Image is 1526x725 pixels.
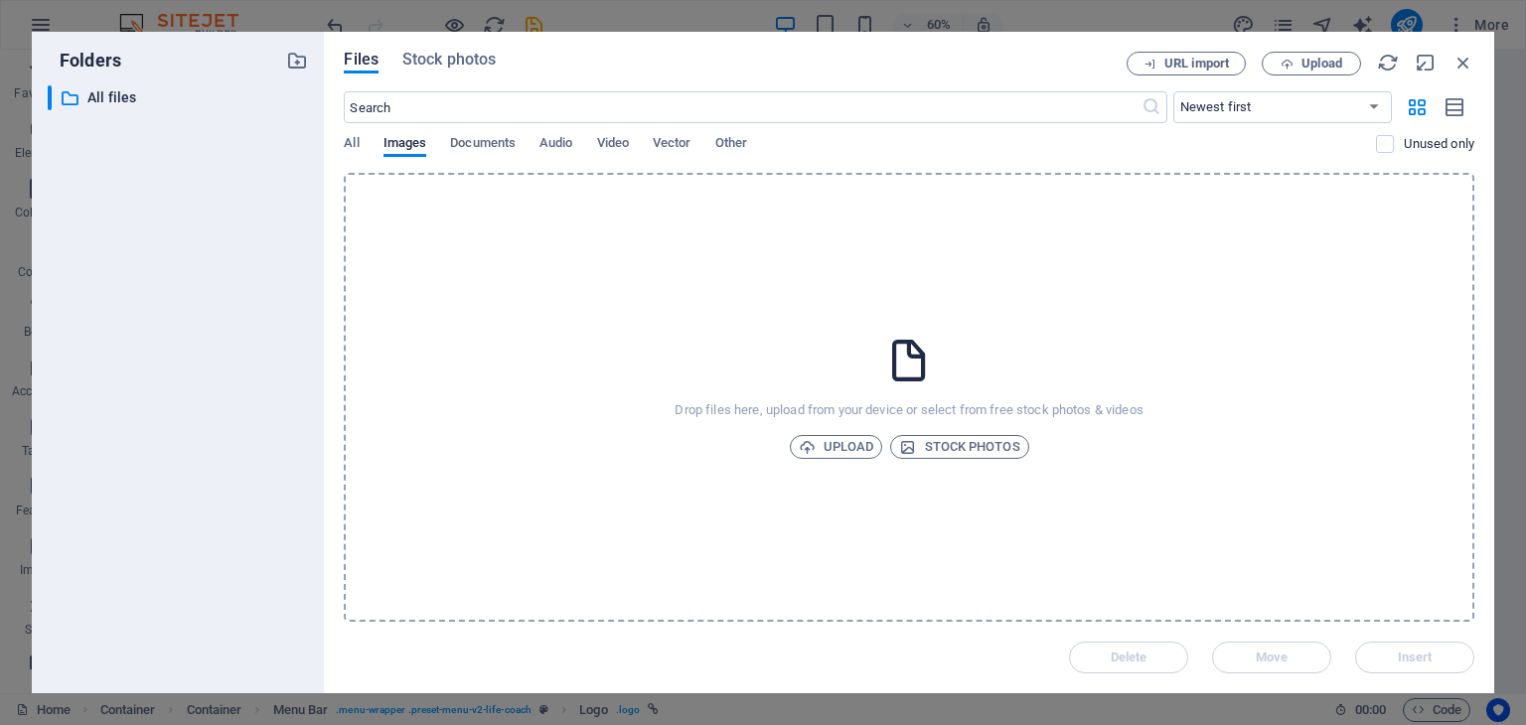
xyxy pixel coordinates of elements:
[890,435,1028,459] button: Stock photos
[597,131,629,159] span: Video
[1377,52,1399,73] i: Reload
[344,48,379,72] span: Files
[344,91,1141,123] input: Search
[383,131,427,159] span: Images
[87,86,272,109] p: All files
[402,48,496,72] span: Stock photos
[1164,58,1229,70] span: URL import
[48,48,121,73] p: Folders
[899,435,1019,459] span: Stock photos
[799,435,874,459] span: Upload
[1262,52,1361,75] button: Upload
[1404,135,1474,153] p: Displays only files that are not in use on the website. Files added during this session can still...
[790,435,883,459] button: Upload
[715,131,747,159] span: Other
[1415,52,1437,73] i: Minimize
[450,131,516,159] span: Documents
[344,131,359,159] span: All
[1301,58,1342,70] span: Upload
[1127,52,1246,75] button: URL import
[286,50,308,72] i: Create new folder
[48,85,52,110] div: ​
[653,131,691,159] span: Vector
[675,401,1143,419] p: Drop files here, upload from your device or select from free stock photos & videos
[1452,52,1474,73] i: Close
[539,131,572,159] span: Audio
